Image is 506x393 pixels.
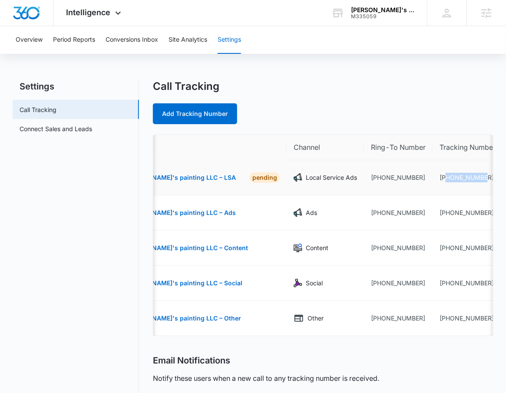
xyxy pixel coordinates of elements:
button: Overview [16,26,43,54]
td: [PHONE_NUMBER] [433,266,503,301]
img: Local Service Ads [294,173,302,182]
a: Connect Sales and Leads [20,124,92,133]
p: Notify these users when a new call to any tracking number is received. [153,373,379,383]
th: Channel [287,135,364,160]
td: [PHONE_NUMBER] [364,195,433,231]
th: Tracking Number [433,135,503,160]
div: account id [351,13,414,20]
button: [PERSON_NAME]'s painting LLC – LSA [113,167,245,188]
button: [PERSON_NAME]'s painting LLC – Ads [113,202,245,223]
h2: Email Notifications [153,355,230,366]
a: Call Tracking [20,105,56,114]
img: Content [294,244,302,252]
h1: Call Tracking [153,80,219,93]
button: [PERSON_NAME]'s painting LLC – Other [113,308,250,329]
button: [PERSON_NAME]'s painting LLC – Content [113,238,257,258]
button: [PERSON_NAME]'s painting LLC – Social [113,273,251,294]
td: [PHONE_NUMBER] [364,231,433,266]
p: Other [308,314,324,323]
img: Ads [294,208,302,217]
p: Social [306,278,323,288]
img: Social [294,279,302,287]
td: [PHONE_NUMBER] [364,160,433,195]
button: Site Analytics [169,26,207,54]
td: [PHONE_NUMBER] [433,160,503,195]
td: [PHONE_NUMBER] [433,231,503,266]
button: Conversions Inbox [106,26,158,54]
div: PENDING [250,172,280,183]
td: [PHONE_NUMBER] [433,195,503,231]
td: [PHONE_NUMBER] [364,266,433,301]
span: Intelligence [66,8,111,17]
th: Name [106,135,287,160]
a: Add Tracking Number [153,103,237,124]
div: account name [351,7,414,13]
p: Ads [306,208,317,218]
td: [PHONE_NUMBER] [433,301,503,336]
p: Content [306,243,328,253]
h2: Settings [13,80,139,93]
p: Local Service Ads [306,173,357,182]
button: Period Reports [53,26,95,54]
td: [PHONE_NUMBER] [364,301,433,336]
button: Settings [218,26,241,54]
th: Ring-To Number [364,135,433,160]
